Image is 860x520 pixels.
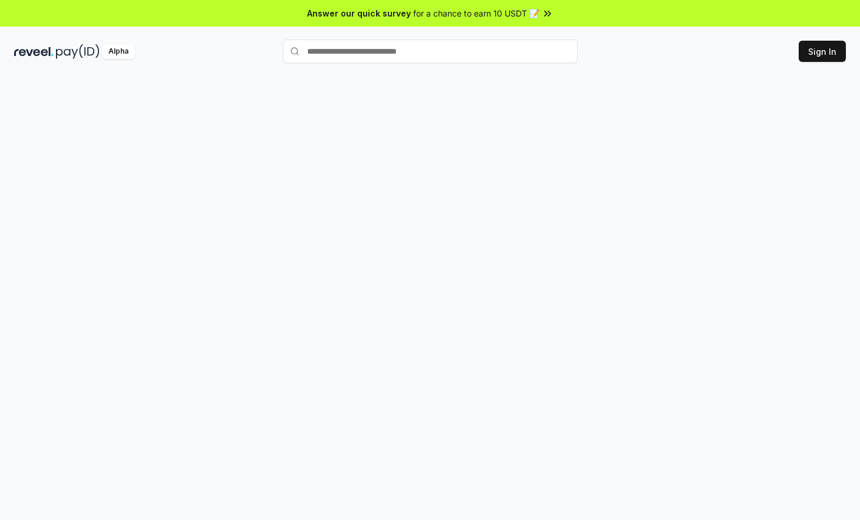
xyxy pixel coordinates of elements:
[799,41,846,62] button: Sign In
[14,44,54,59] img: reveel_dark
[102,44,135,59] div: Alpha
[307,7,411,19] span: Answer our quick survey
[413,7,539,19] span: for a chance to earn 10 USDT 📝
[56,44,100,59] img: pay_id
